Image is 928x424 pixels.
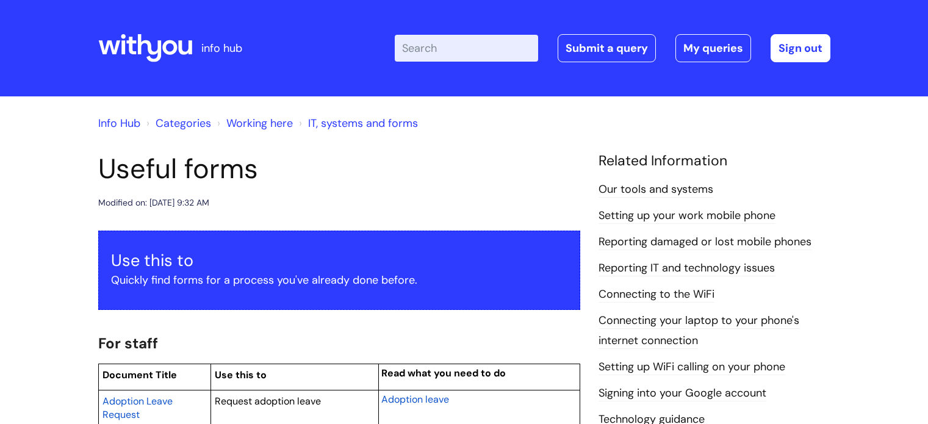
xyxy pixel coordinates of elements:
[103,395,173,421] span: Adoption Leave Request
[201,38,242,58] p: info hub
[771,34,830,62] a: Sign out
[103,393,173,422] a: Adoption Leave Request
[98,116,140,131] a: Info Hub
[143,113,211,133] li: Solution home
[308,116,418,131] a: IT, systems and forms
[111,270,567,290] p: Quickly find forms for a process you've already done before.
[214,113,293,133] li: Working here
[599,208,775,224] a: Setting up your work mobile phone
[675,34,751,62] a: My queries
[599,386,766,401] a: Signing into your Google account
[98,334,158,353] span: For staff
[98,195,209,210] div: Modified on: [DATE] 9:32 AM
[599,359,785,375] a: Setting up WiFi calling on your phone
[103,368,177,381] span: Document Title
[381,392,449,406] a: Adoption leave
[599,287,714,303] a: Connecting to the WiFi
[111,251,567,270] h3: Use this to
[215,395,321,408] span: Request adoption leave
[558,34,656,62] a: Submit a query
[215,368,267,381] span: Use this to
[395,35,538,62] input: Search
[381,393,449,406] span: Adoption leave
[599,313,799,348] a: Connecting your laptop to your phone's internet connection
[226,116,293,131] a: Working here
[599,182,713,198] a: Our tools and systems
[395,34,830,62] div: | -
[156,116,211,131] a: Categories
[599,153,830,170] h4: Related Information
[599,234,811,250] a: Reporting damaged or lost mobile phones
[381,367,506,379] span: Read what you need to do
[98,153,580,185] h1: Useful forms
[599,261,775,276] a: Reporting IT and technology issues
[296,113,418,133] li: IT, systems and forms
